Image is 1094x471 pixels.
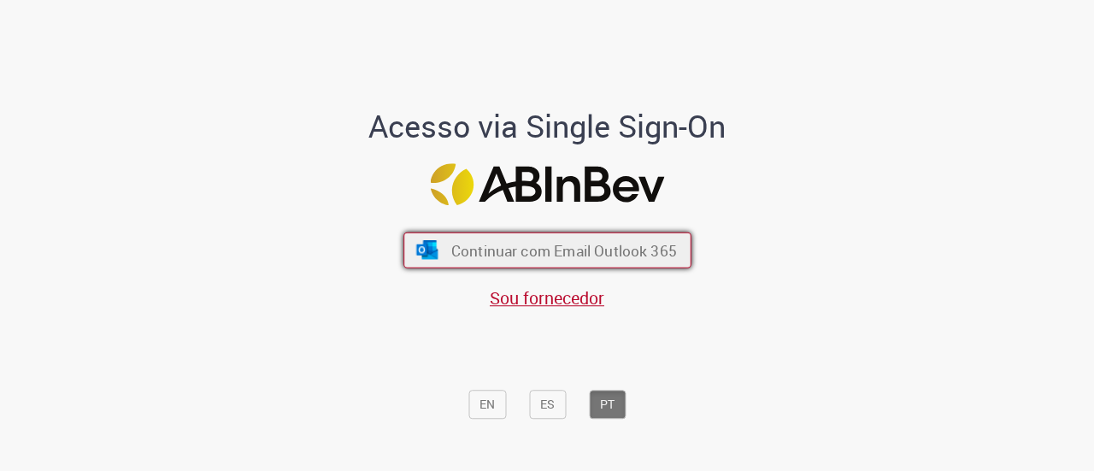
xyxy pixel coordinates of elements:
button: EN [468,390,506,419]
button: ícone Azure/Microsoft 360 Continuar com Email Outlook 365 [403,233,691,268]
h1: Acesso via Single Sign-On [310,109,785,144]
a: Sou fornecedor [490,286,604,309]
button: ES [529,390,566,419]
button: PT [589,390,626,419]
img: ícone Azure/Microsoft 360 [415,241,439,260]
span: Continuar com Email Outlook 365 [450,240,676,260]
img: Logo ABInBev [430,163,664,205]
